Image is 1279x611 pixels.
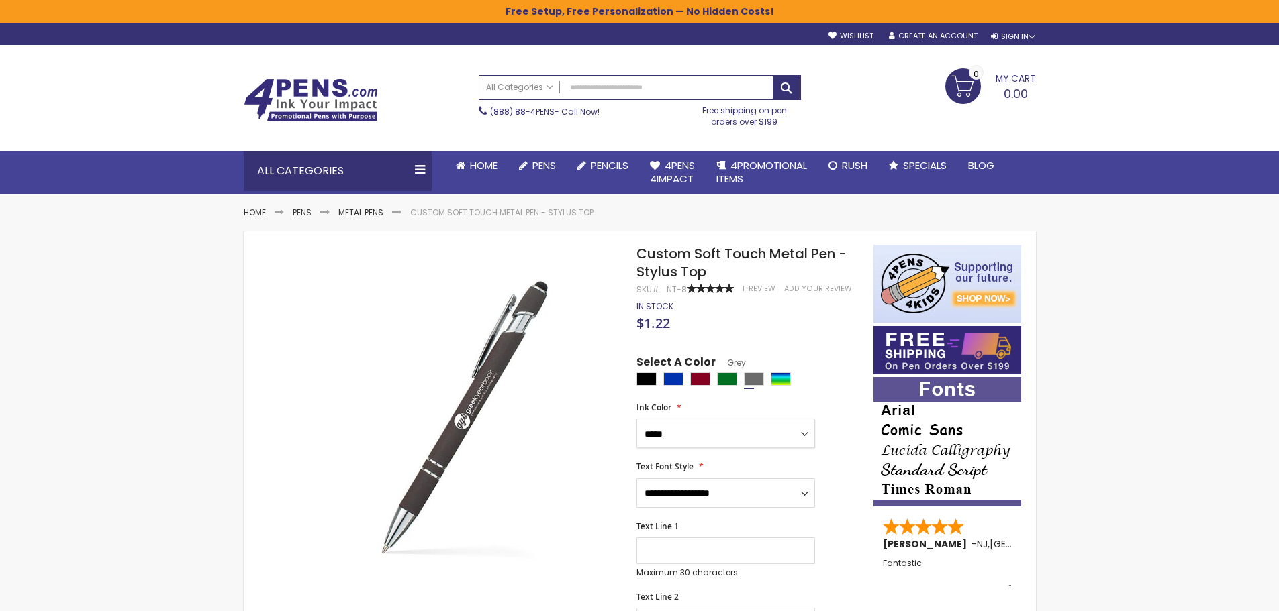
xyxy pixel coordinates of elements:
[743,284,777,294] a: 1 Review
[410,207,594,218] li: Custom Soft Touch Metal Pen - Stylus Top
[338,207,383,218] a: Metal Pens
[532,158,556,172] span: Pens
[828,31,873,41] a: Wishlist
[873,245,1021,323] img: 4pens 4 kids
[716,357,746,368] span: Grey
[771,372,791,386] div: Assorted
[636,520,679,532] span: Text Line 1
[486,82,553,93] span: All Categories
[957,151,1005,180] a: Blog
[636,284,661,295] strong: SKU
[687,284,734,293] div: 100%
[706,151,818,195] a: 4PROMOTIONALITEMS
[445,151,508,180] a: Home
[991,32,1035,42] div: Sign In
[716,158,807,186] span: 4PROMOTIONAL ITEMS
[567,151,639,180] a: Pencils
[650,158,695,186] span: 4Pens 4impact
[974,68,979,80] span: 0
[636,355,716,373] span: Select A Color
[873,326,1021,374] img: Free shipping on orders over $199
[883,559,1013,588] div: Fantastic
[690,372,710,386] div: Burgundy
[667,284,687,295] div: NT-8
[244,151,432,191] div: All Categories
[490,106,600,117] span: - Call Now!
[990,537,1088,551] span: [GEOGRAPHIC_DATA]
[636,372,657,386] div: Black
[903,158,947,172] span: Specials
[244,78,378,121] img: 4Pens Custom Pens and Promotional Products
[470,158,498,172] span: Home
[636,244,847,281] span: Custom Soft Touch Metal Pen - Stylus Top
[636,300,673,312] span: In stock
[945,68,1036,102] a: 0.00 0
[873,377,1021,506] img: font-personalization-examples
[312,264,619,571] img: regal_rubber_grey_1.jpg
[842,158,867,172] span: Rush
[977,537,988,551] span: NJ
[293,207,312,218] a: Pens
[878,151,957,180] a: Specials
[636,567,815,578] p: Maximum 30 characters
[639,151,706,195] a: 4Pens4impact
[636,461,694,472] span: Text Font Style
[883,537,972,551] span: [PERSON_NAME]
[889,31,978,41] a: Create an Account
[749,284,775,294] span: Review
[1004,85,1028,102] span: 0.00
[688,100,801,127] div: Free shipping on pen orders over $199
[636,314,670,332] span: $1.22
[744,372,764,386] div: Grey
[743,284,745,294] span: 1
[636,591,679,602] span: Text Line 2
[591,158,628,172] span: Pencils
[508,151,567,180] a: Pens
[717,372,737,386] div: Green
[1168,575,1279,611] iframe: Google Customer Reviews
[479,76,560,98] a: All Categories
[968,158,994,172] span: Blog
[818,151,878,180] a: Rush
[244,207,266,218] a: Home
[784,284,852,294] a: Add Your Review
[490,106,555,117] a: (888) 88-4PENS
[972,537,1088,551] span: - ,
[636,402,671,413] span: Ink Color
[663,372,683,386] div: Blue
[636,301,673,312] div: Availability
